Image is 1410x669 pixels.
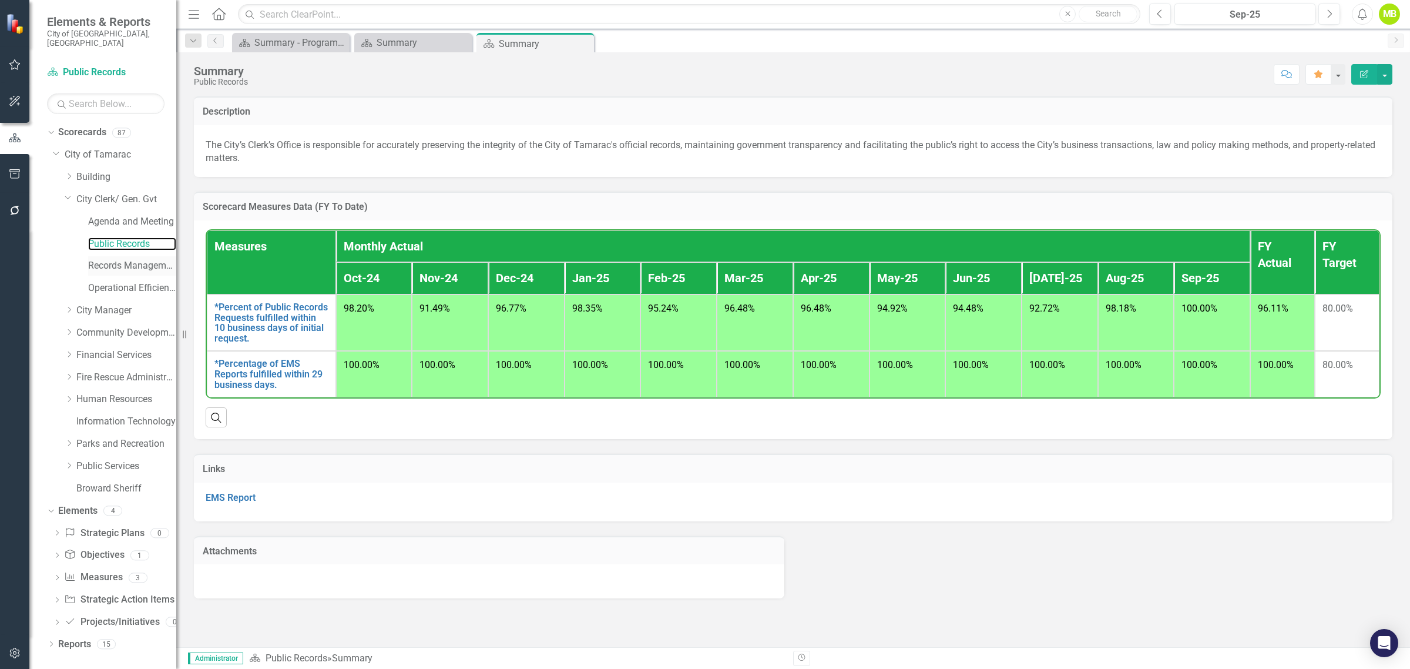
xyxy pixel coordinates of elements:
span: 92.72% [1029,303,1060,314]
div: Summary [194,65,248,78]
span: 100.00% [1258,359,1294,370]
span: 80.00% [1322,303,1353,314]
a: Measures [64,571,122,584]
div: Summary [332,653,372,664]
div: Sep-25 [1179,8,1311,22]
a: Fire Rescue Administration [76,371,176,384]
h3: Attachments [203,546,775,557]
div: Summary [377,35,469,50]
a: Records Management Program [88,259,176,273]
a: Reports [58,638,91,651]
a: *Percent of Public Records Requests fulfilled within 10 business days of initial request. [214,302,328,343]
div: » [249,652,784,665]
span: 100.00% [496,359,532,370]
div: 4 [103,506,122,516]
a: City of Tamarac [65,148,176,162]
span: Search [1096,9,1121,18]
small: City of [GEOGRAPHIC_DATA], [GEOGRAPHIC_DATA] [47,29,164,48]
a: Public Records [47,66,164,79]
h3: Description [203,106,1384,117]
span: Elements & Reports [47,15,164,29]
a: Public Services [76,460,176,473]
button: Sep-25 [1174,4,1315,25]
span: 100.00% [1029,359,1065,370]
a: *Percentage of EMS Reports fulfilled within 29 business days. [214,359,328,390]
span: 100.00% [877,359,913,370]
div: 0 [166,617,184,627]
a: Objectives [64,548,124,562]
span: Administrator [188,653,243,664]
span: 100.00% [724,359,760,370]
input: Search Below... [47,93,164,114]
div: 87 [112,128,131,138]
a: Elements [58,504,98,518]
span: 98.18% [1106,303,1136,314]
span: 100.00% [801,359,837,370]
a: Operational Efficiency [88,282,176,295]
button: MB [1379,4,1400,25]
span: 100.00% [1181,359,1217,370]
span: 96.48% [801,303,831,314]
span: 94.92% [877,303,908,314]
td: Double-Click to Edit Right Click for Context Menu [207,351,336,397]
span: 100.00% [1181,303,1217,314]
a: Summary - Program Description (1300) [235,35,347,50]
span: 100.00% [344,359,380,370]
a: Broward Sheriff [76,482,176,496]
div: 1 [130,550,149,560]
div: Summary - Program Description (1300) [254,35,347,50]
div: Summary [499,36,591,51]
div: 3 [129,573,147,583]
a: Strategic Plans [64,527,144,540]
a: Projects/Initiatives [64,616,159,629]
a: Information Technology [76,415,176,429]
span: 80.00% [1322,359,1353,370]
a: Summary [357,35,469,50]
span: 94.48% [953,303,983,314]
td: Double-Click to Edit Right Click for Context Menu [207,295,336,351]
a: Public Records [266,653,327,664]
a: City Clerk/ Gen. Gvt [76,193,176,206]
span: 91.49% [419,303,450,314]
img: ClearPoint Strategy [6,14,26,34]
span: 96.11% [1258,303,1288,314]
a: Scorecards [58,126,106,139]
a: Agenda and Meeting [88,215,176,229]
a: Public Records [88,238,176,251]
span: 98.20% [344,303,374,314]
span: 100.00% [419,359,455,370]
span: 100.00% [648,359,684,370]
a: Community Development [76,326,176,340]
div: Open Intercom Messenger [1370,629,1398,657]
a: Strategic Action Items [64,593,174,607]
button: Search [1079,6,1137,22]
a: Human Resources [76,393,176,406]
span: 100.00% [1106,359,1142,370]
h3: Links [203,464,1384,474]
a: Parks and Recreation [76,437,176,451]
input: Search ClearPoint... [238,4,1140,25]
h3: Scorecard Measures Data (FY To Date) [203,202,1384,212]
span: 100.00% [572,359,608,370]
a: EMS Report [206,492,256,503]
a: Building [76,170,176,184]
div: Public Records [194,78,248,86]
span: 98.35% [572,303,603,314]
a: City Manager [76,304,176,317]
p: The City’s Clerk’s Office is responsible for accurately preserving the integrity of the City of T... [206,136,1381,166]
a: Financial Services [76,349,176,362]
div: 0 [150,528,169,538]
span: 95.24% [648,303,679,314]
span: 96.48% [724,303,755,314]
span: 100.00% [953,359,989,370]
div: 15 [97,639,116,649]
span: 96.77% [496,303,526,314]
